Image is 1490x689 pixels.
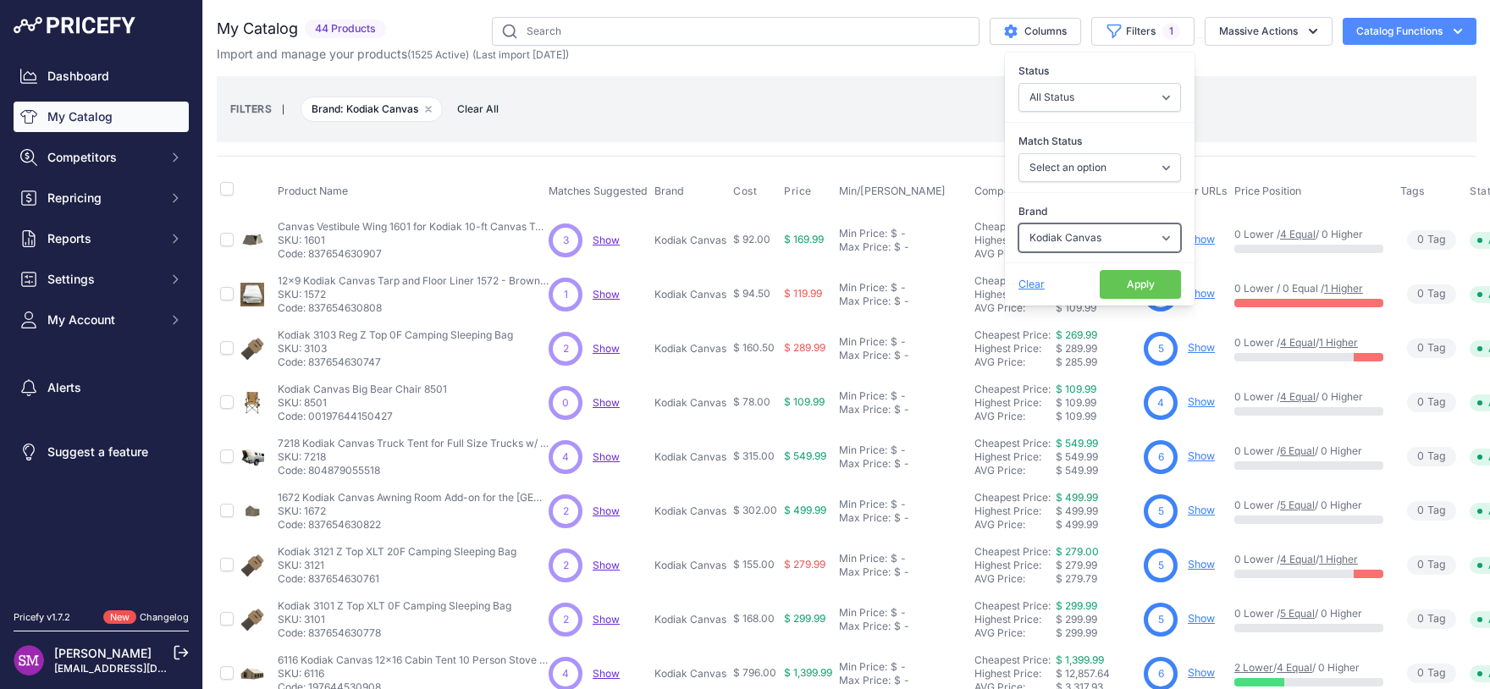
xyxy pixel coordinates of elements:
p: SKU: 1672 [278,504,549,518]
span: Price Position [1234,185,1301,197]
span: $ 549.99 [784,449,826,462]
div: Highest Price: [974,559,1056,572]
p: Kodiak Canvas [654,504,726,518]
a: Show [1188,504,1215,516]
a: Show [593,504,620,517]
button: Repricing [14,183,189,213]
div: Max Price: [839,349,891,362]
div: - [897,660,906,674]
div: - [901,674,909,687]
p: SKU: 1601 [278,234,549,247]
span: Brand: Kodiak Canvas [301,96,443,122]
span: 0 [1417,286,1424,302]
a: Suggest a feature [14,437,189,467]
p: Kodiak Canvas [654,396,726,410]
span: 1 [1162,23,1180,40]
p: SKU: 7218 [278,450,549,464]
span: 4 [562,666,569,681]
a: Show [1188,233,1215,245]
span: Tag [1407,664,1456,683]
div: $ [891,227,897,240]
div: $ 285.99 [1056,356,1137,369]
a: Cheapest Price: [974,220,1051,233]
div: Max Price: [839,674,891,687]
a: Cheapest Price: [974,599,1051,612]
span: $ 279.99 [1056,559,1097,571]
input: Search [492,17,980,46]
span: Tag [1407,284,1456,304]
a: 1525 Active [411,48,466,61]
span: Brand [654,185,684,197]
a: 6 Equal [1280,444,1315,457]
div: - [897,552,906,565]
button: Massive Actions [1205,17,1333,46]
a: 4 Equal [1280,553,1316,565]
div: $ [891,552,897,565]
span: Tag [1407,501,1456,521]
small: | [272,104,295,114]
a: Show [1188,287,1215,300]
span: Cost [733,185,757,198]
span: $ 499.99 [784,504,826,516]
div: $ [894,620,901,633]
a: $ 499.99 [1056,491,1098,504]
span: Show [593,450,620,463]
p: Kodiak 3103 Reg Z Top 0F Camping Sleeping Bag [278,328,513,342]
button: Apply [1100,270,1181,299]
button: Settings [14,264,189,295]
p: SKU: 6116 [278,667,549,681]
span: Settings [47,271,158,288]
button: Clear All [449,101,507,118]
a: $ 1,399.99 [1056,653,1104,666]
a: Show [1188,449,1215,462]
button: Reports [14,223,189,254]
span: $ 279.99 [784,558,825,570]
div: $ [891,281,897,295]
p: 0 Lower / 0 Equal / [1234,282,1383,295]
div: Min Price: [839,552,887,565]
div: Highest Price: [974,396,1056,410]
span: Tag [1407,339,1456,358]
div: - [901,565,909,579]
div: Highest Price: [974,504,1056,518]
div: - [901,620,909,633]
div: $ [894,674,901,687]
button: Price [784,185,815,198]
p: 0 Lower / / 0 Higher [1234,228,1383,241]
span: 0 [562,395,569,411]
div: Max Price: [839,403,891,416]
span: Show [593,288,620,300]
a: Cheapest Price: [974,653,1051,666]
span: Tag [1407,447,1456,466]
a: Show [1188,612,1215,625]
div: Min Price: [839,335,887,349]
a: Show [1188,666,1215,679]
button: Filters1 [1091,17,1195,46]
div: Max Price: [839,565,891,579]
nav: Sidebar [14,61,189,590]
div: - [897,281,906,295]
a: Alerts [14,372,189,403]
div: Highest Price: [974,234,1056,247]
button: Columns [990,18,1081,45]
span: Min/[PERSON_NAME] [839,185,946,197]
button: Cost [733,185,760,198]
div: - [897,389,906,403]
a: Cheapest Price: [974,274,1051,287]
a: Cheapest Price: [974,545,1051,558]
span: 5 [1158,504,1164,519]
span: $ 94.50 [733,287,770,300]
div: Min Price: [839,498,887,511]
a: Show [593,559,620,571]
span: Tag [1407,609,1456,629]
div: $ [894,240,901,254]
p: Kodiak 3121 Z Top XLT 20F Camping Sleeping Bag [278,545,516,559]
div: $ 299.99 [1056,626,1137,640]
div: Highest Price: [974,667,1056,681]
span: Tag [1407,393,1456,412]
a: [PERSON_NAME] [54,646,152,660]
a: Cheapest Price: [974,328,1051,341]
span: Competitors [47,149,158,166]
